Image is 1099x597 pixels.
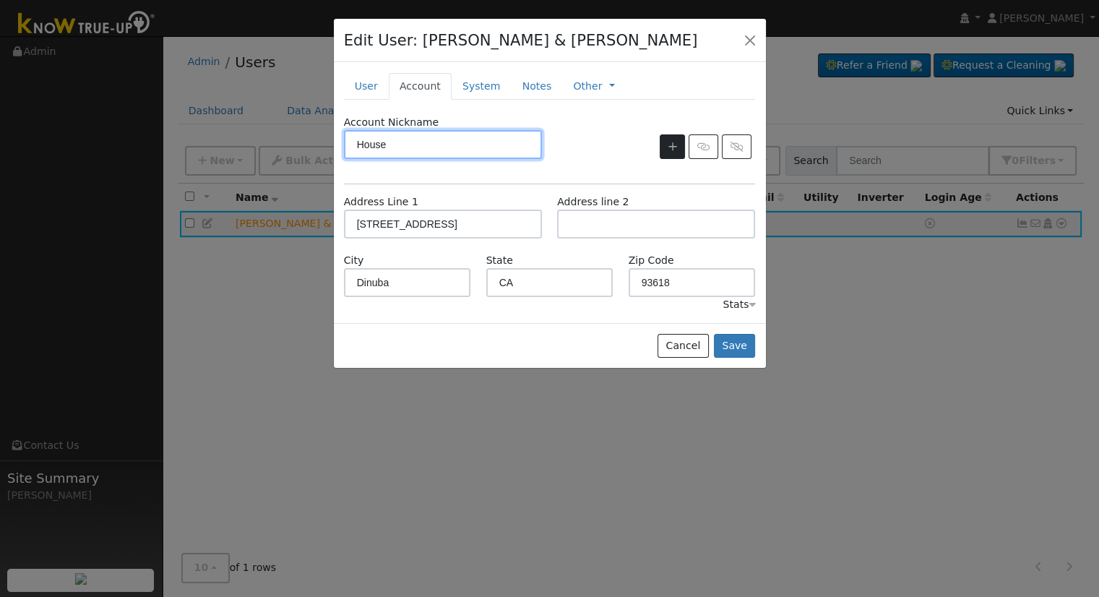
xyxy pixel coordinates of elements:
h4: Edit User: [PERSON_NAME] & [PERSON_NAME] [344,29,698,52]
label: State [486,253,513,268]
label: Zip Code [629,253,674,268]
a: User [344,73,389,100]
div: Stats [723,297,755,312]
label: Address line 2 [557,194,629,210]
a: System [452,73,512,100]
a: Account [389,73,452,100]
label: Address Line 1 [344,194,418,210]
button: Link Account [689,134,718,159]
label: City [344,253,364,268]
a: Notes [511,73,562,100]
button: Unlink Account [722,134,751,159]
label: Account Nickname [344,115,439,130]
button: Cancel [658,334,709,358]
button: Save [714,334,756,358]
button: Create New Account [660,134,685,159]
a: Other [573,79,602,94]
